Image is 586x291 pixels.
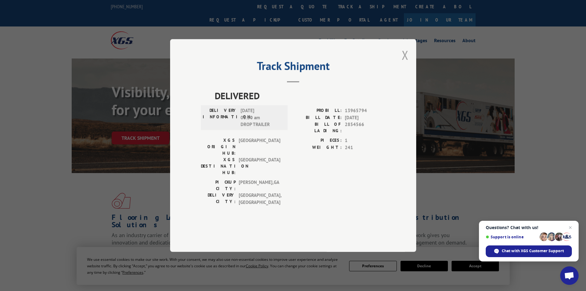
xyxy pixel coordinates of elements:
label: PICKUP CITY: [201,179,236,192]
label: DELIVERY INFORMATION: [203,107,237,128]
label: PIECES: [293,137,342,144]
span: [DATE] 06:30 am DROP TRAILER [241,107,282,128]
label: BILL OF LADING: [293,121,342,134]
label: XGS ORIGIN HUB: [201,137,236,156]
button: Close modal [402,47,409,63]
span: 241 [345,144,385,151]
label: PROBILL: [293,107,342,114]
span: [GEOGRAPHIC_DATA] [239,156,280,176]
span: 2854566 [345,121,385,134]
span: [DATE] [345,114,385,121]
span: [PERSON_NAME] , GA [239,179,280,192]
h2: Track Shipment [201,62,385,73]
label: DELIVERY CITY: [201,192,236,206]
span: DELIVERED [215,89,385,103]
span: [GEOGRAPHIC_DATA] [239,137,280,156]
span: [GEOGRAPHIC_DATA] , [GEOGRAPHIC_DATA] [239,192,280,206]
label: XGS DESTINATION HUB: [201,156,236,176]
label: BILL DATE: [293,114,342,121]
span: 13965794 [345,107,385,114]
span: 1 [345,137,385,144]
span: Chat with XGS Customer Support [486,245,572,257]
label: WEIGHT: [293,144,342,151]
a: Open chat [560,266,579,285]
span: Questions? Chat with us! [486,225,572,230]
span: Chat with XGS Customer Support [502,248,564,254]
span: Support is online [486,235,537,239]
